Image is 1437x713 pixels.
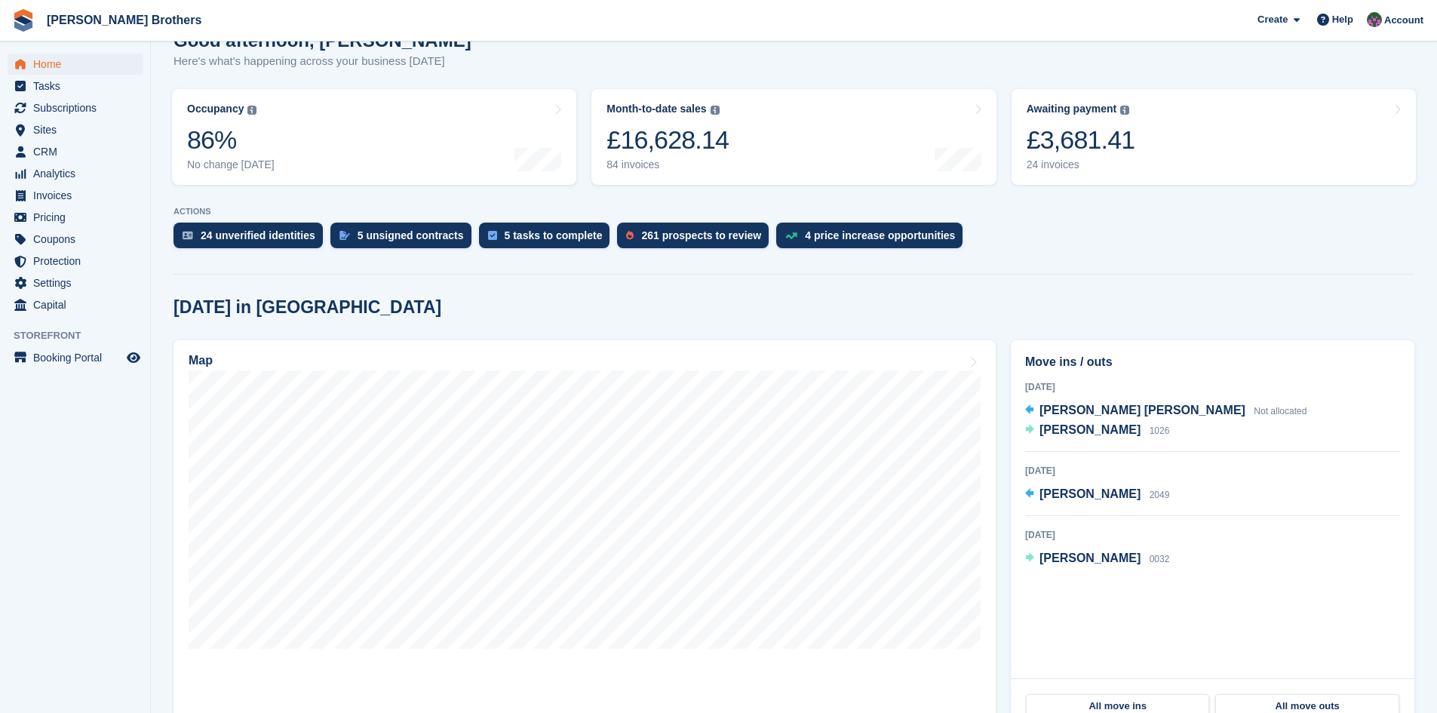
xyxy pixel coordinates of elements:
[1150,490,1170,500] span: 2049
[247,106,256,115] img: icon-info-grey-7440780725fd019a000dd9b08b2336e03edf1995a4989e88bcd33f0948082b44.svg
[12,9,35,32] img: stora-icon-8386f47178a22dfd0bd8f6a31ec36ba5ce8667c1dd55bd0f319d3a0aa187defe.svg
[33,163,124,184] span: Analytics
[505,229,603,241] div: 5 tasks to complete
[173,297,441,318] h2: [DATE] in [GEOGRAPHIC_DATA]
[33,229,124,250] span: Coupons
[173,223,330,256] a: 24 unverified identities
[617,223,776,256] a: 261 prospects to review
[591,89,996,185] a: Month-to-date sales £16,628.14 84 invoices
[1012,89,1416,185] a: Awaiting payment £3,681.41 24 invoices
[1025,401,1307,421] a: [PERSON_NAME] [PERSON_NAME] Not allocated
[189,354,213,367] h2: Map
[33,97,124,118] span: Subscriptions
[606,158,729,171] div: 84 invoices
[1025,485,1169,505] a: [PERSON_NAME] 2049
[8,207,143,228] a: menu
[339,231,350,240] img: contract_signature_icon-13c848040528278c33f63329250d36e43548de30e8caae1d1a13099fd9432cc5.svg
[33,347,124,368] span: Booking Portal
[626,231,634,240] img: prospect-51fa495bee0391a8d652442698ab0144808aea92771e9ea1ae160a38d050c398.svg
[606,103,706,115] div: Month-to-date sales
[1039,552,1141,564] span: [PERSON_NAME]
[1384,13,1423,28] span: Account
[1027,158,1135,171] div: 24 invoices
[41,8,207,32] a: [PERSON_NAME] Brothers
[33,272,124,293] span: Settings
[1025,549,1169,569] a: [PERSON_NAME] 0032
[8,141,143,162] a: menu
[1150,426,1170,436] span: 1026
[776,223,970,256] a: 4 price increase opportunities
[479,223,618,256] a: 5 tasks to complete
[8,272,143,293] a: menu
[1027,103,1117,115] div: Awaiting payment
[1039,487,1141,500] span: [PERSON_NAME]
[8,97,143,118] a: menu
[1025,528,1400,542] div: [DATE]
[33,185,124,206] span: Invoices
[1025,353,1400,371] h2: Move ins / outs
[8,75,143,97] a: menu
[33,75,124,97] span: Tasks
[173,207,1414,217] p: ACTIONS
[1027,124,1135,155] div: £3,681.41
[8,294,143,315] a: menu
[173,53,471,70] p: Here's what's happening across your business [DATE]
[33,119,124,140] span: Sites
[1025,380,1400,394] div: [DATE]
[187,103,244,115] div: Occupancy
[1332,12,1353,27] span: Help
[641,229,761,241] div: 261 prospects to review
[1025,421,1169,441] a: [PERSON_NAME] 1026
[33,141,124,162] span: CRM
[1257,12,1288,27] span: Create
[785,232,797,239] img: price_increase_opportunities-93ffe204e8149a01c8c9dc8f82e8f89637d9d84a8eef4429ea346261dce0b2c0.svg
[124,349,143,367] a: Preview store
[8,250,143,272] a: menu
[1367,12,1382,27] img: Nick Wright
[1039,404,1245,416] span: [PERSON_NAME] [PERSON_NAME]
[33,207,124,228] span: Pricing
[330,223,479,256] a: 5 unsigned contracts
[8,119,143,140] a: menu
[187,124,275,155] div: 86%
[8,347,143,368] a: menu
[33,294,124,315] span: Capital
[8,163,143,184] a: menu
[201,229,315,241] div: 24 unverified identities
[1025,464,1400,478] div: [DATE]
[358,229,464,241] div: 5 unsigned contracts
[33,54,124,75] span: Home
[488,231,497,240] img: task-75834270c22a3079a89374b754ae025e5fb1db73e45f91037f5363f120a921f8.svg
[1150,554,1170,564] span: 0032
[8,185,143,206] a: menu
[8,54,143,75] a: menu
[805,229,955,241] div: 4 price increase opportunities
[8,229,143,250] a: menu
[187,158,275,171] div: No change [DATE]
[1039,423,1141,436] span: [PERSON_NAME]
[172,89,576,185] a: Occupancy 86% No change [DATE]
[14,328,150,343] span: Storefront
[606,124,729,155] div: £16,628.14
[183,231,193,240] img: verify_identity-adf6edd0f0f0b5bbfe63781bf79b02c33cf7c696d77639b501bdc392416b5a36.svg
[1254,406,1307,416] span: Not allocated
[711,106,720,115] img: icon-info-grey-7440780725fd019a000dd9b08b2336e03edf1995a4989e88bcd33f0948082b44.svg
[1120,106,1129,115] img: icon-info-grey-7440780725fd019a000dd9b08b2336e03edf1995a4989e88bcd33f0948082b44.svg
[33,250,124,272] span: Protection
